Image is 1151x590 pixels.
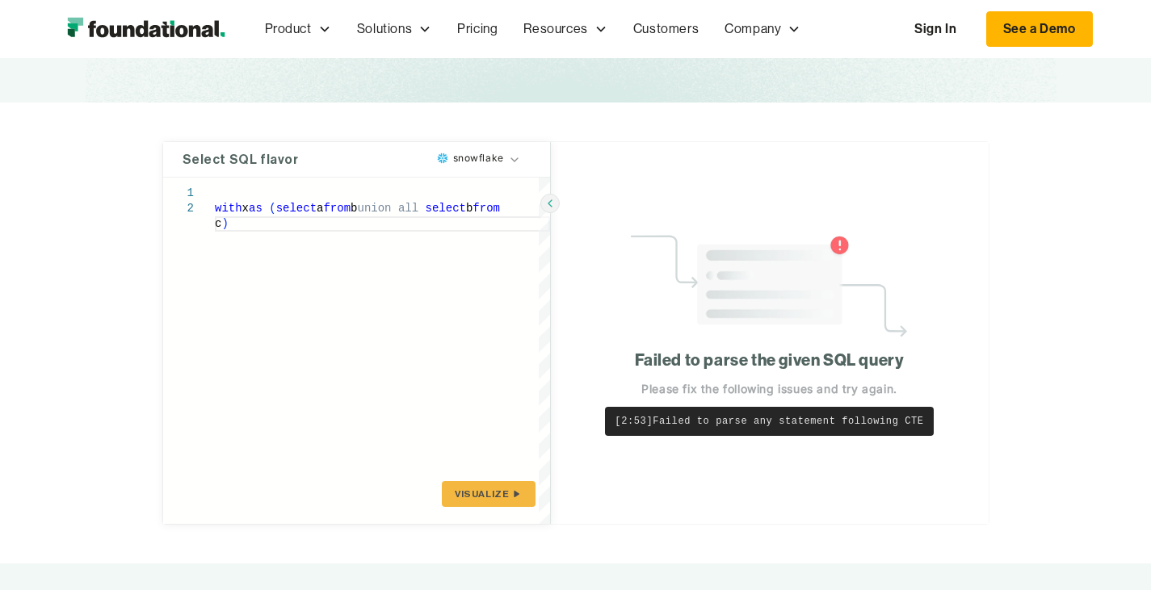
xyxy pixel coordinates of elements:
[249,202,263,215] span: as
[221,217,228,230] span: )
[163,186,194,201] div: 1
[317,202,323,215] span: a
[425,202,465,215] span: select
[323,202,351,215] span: from
[215,202,242,215] span: with
[635,349,905,371] h1: Failed to parse the given SQL query
[986,11,1093,47] a: See a Demo
[725,19,781,40] div: Company
[357,202,391,215] span: union
[265,19,312,40] div: Product
[252,2,344,56] div: Product
[351,202,357,215] span: b
[163,201,194,216] div: 2
[59,13,233,45] a: home
[473,202,500,215] span: from
[444,2,510,56] a: Pricing
[540,194,560,213] button: Hide SQL query editor
[397,202,418,215] span: all
[465,202,472,215] span: b
[898,12,972,46] a: Sign In
[183,155,299,165] h4: Select SQL flavor
[344,2,444,56] div: Solutions
[860,403,1151,590] iframe: Chat Widget
[605,407,933,436] pre: [ 2 : 53 ] Failed to parse any statement following CTE
[712,2,813,56] div: Company
[275,202,316,215] span: select
[357,19,412,40] div: Solutions
[620,2,712,56] a: Customers
[242,202,248,215] span: x
[523,19,587,40] div: Resources
[510,2,620,56] div: Resources
[455,487,509,500] span: Visualize
[269,202,275,215] span: (
[641,381,897,397] p: Please fix the following issues and try again.
[442,481,535,507] button: Visualize
[59,13,233,45] img: Foundational Logo
[215,217,221,230] span: c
